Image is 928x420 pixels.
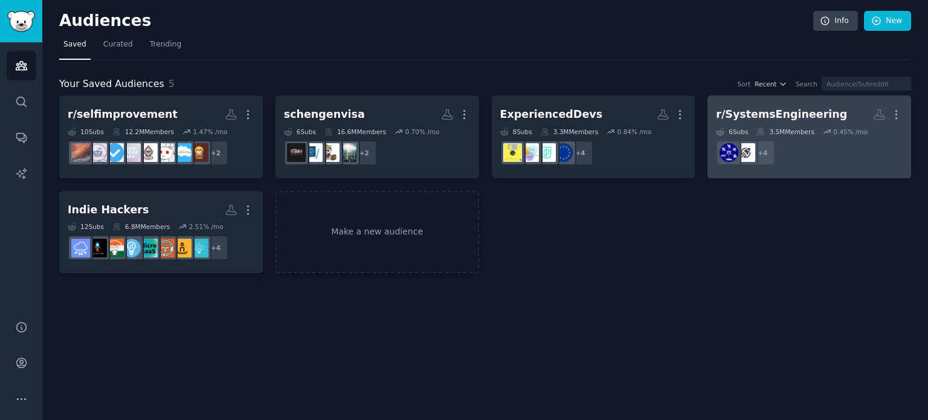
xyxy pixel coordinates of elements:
div: 2.51 % /mo [189,222,224,231]
a: Indie Hackers12Subs6.8MMembers2.51% /mo+4BusinessideasstartupideasEntrepreneurRideAlongmicrosaasE... [59,191,263,274]
span: Trending [150,39,181,50]
div: 10 Sub s [68,128,104,136]
img: getdisciplined [105,143,124,162]
div: ExperiencedDevs [500,107,603,122]
div: 0.70 % /mo [405,128,440,136]
img: Passports [304,143,323,162]
div: r/selfimprovement [68,107,178,122]
img: simpleliving [173,143,192,162]
span: Your Saved Audiences [59,77,164,92]
img: EntrepreneurRideAlong [156,239,175,257]
span: Curated [103,39,133,50]
img: 75HARD [139,143,158,162]
div: + 2 [352,140,377,166]
a: Make a new audience [275,191,479,274]
div: r/SystemsEngineering [716,107,847,122]
img: ProductManagementEU [554,143,573,162]
img: SaaS [71,239,90,257]
span: Saved [63,39,86,50]
div: 0.84 % /mo [617,128,652,136]
a: New [864,11,911,31]
button: Recent [755,80,787,88]
a: schengenvisa6Subs16.6MMembers0.70% /mo+2ImmigrationGermanytravelPassportsSchengenVisa_PH [275,95,479,178]
img: GummySearch logo [7,11,35,32]
h2: Audiences [59,11,813,31]
div: 12 Sub s [68,222,104,231]
img: ExperiencedDevs [503,143,522,162]
img: ProductManagement [520,143,539,162]
span: 5 [169,78,175,89]
div: 12.2M Members [112,128,174,136]
div: schengenvisa [284,107,365,122]
div: 16.6M Members [324,128,386,136]
a: r/selfimprovement10Subs12.2MMembers1.47% /mo+2Productivitycafesimplelivingproductivity75HARDNonZe... [59,95,263,178]
img: travel [321,143,340,162]
div: 1.47 % /mo [193,128,227,136]
a: ExperiencedDevs8Subs3.3MMembers0.84% /mo+4ProductManagementEUProductMgmtProductManagementExperien... [492,95,695,178]
img: Entrepreneur [122,239,141,257]
img: SchengenVisa_PH [287,143,306,162]
a: Curated [99,35,137,60]
span: Recent [755,80,776,88]
div: + 4 [203,235,228,260]
img: ProductMgmt [537,143,556,162]
img: Productivitycafe [190,143,208,162]
a: r/SystemsEngineering6Subs3.5MMembers0.45% /mo+4AerospaceEngineeringsystems_engineering [707,95,911,178]
img: buildshipgrow [88,239,107,257]
div: 6.8M Members [112,222,170,231]
div: 6 Sub s [716,128,748,136]
img: AerospaceEngineering [736,143,755,162]
a: Trending [146,35,185,60]
div: + 2 [203,140,228,166]
div: 8 Sub s [500,128,532,136]
div: 3.3M Members [541,128,598,136]
a: Saved [59,35,91,60]
input: Audience/Subreddit [822,77,911,91]
div: + 4 [750,140,775,166]
div: Search [796,80,817,88]
img: Businessideas [190,239,208,257]
img: microsaas [139,239,158,257]
div: Indie Hackers [68,202,149,218]
a: Info [813,11,858,31]
img: indiehackersindia [105,239,124,257]
img: productivity [156,143,175,162]
div: 3.5M Members [756,128,814,136]
img: systems_engineering [720,143,738,162]
img: ImmigrationGermany [338,143,356,162]
div: + 4 [568,140,593,166]
div: Sort [738,80,751,88]
img: selfimprovementday [71,143,90,162]
img: DecidingToBeBetter [88,143,107,162]
div: 0.45 % /mo [833,128,868,136]
img: NonZeroDay [122,143,141,162]
img: startupideas [173,239,192,257]
div: 6 Sub s [284,128,316,136]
